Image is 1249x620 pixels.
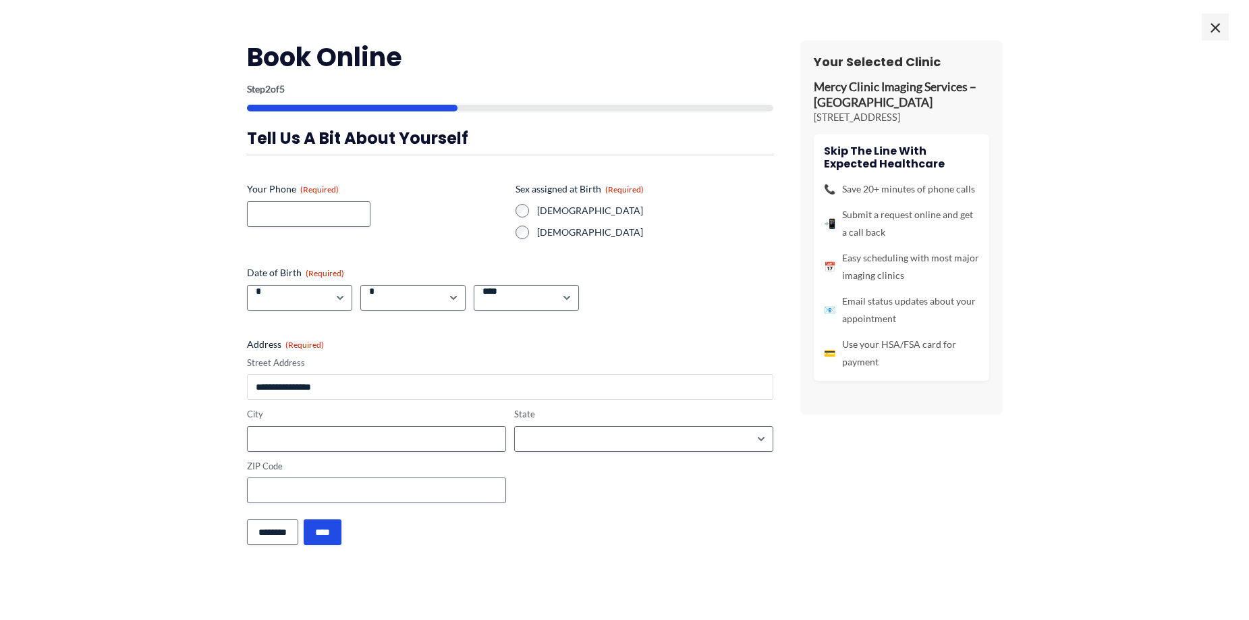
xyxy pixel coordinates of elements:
[306,268,344,278] span: (Required)
[247,357,773,369] label: Street Address
[265,83,271,95] span: 2
[247,338,324,351] legend: Address
[824,180,835,198] span: 📞
[824,301,835,319] span: 📧
[516,182,644,196] legend: Sex assigned at Birth
[824,215,835,232] span: 📲
[247,41,773,74] h2: Book Online
[824,145,979,170] h4: Skip the line with Expected Healthcare
[247,182,505,196] label: Your Phone
[300,184,339,195] span: (Required)
[814,80,989,111] p: Mercy Clinic Imaging Services – [GEOGRAPHIC_DATA]
[824,344,835,362] span: 💳
[824,258,835,276] span: 📅
[285,340,324,350] span: (Required)
[605,184,644,195] span: (Required)
[824,336,979,371] li: Use your HSA/FSA card for payment
[247,84,773,94] p: Step of
[247,266,344,280] legend: Date of Birth
[814,111,989,124] p: [STREET_ADDRESS]
[247,460,506,473] label: ZIP Code
[514,408,773,421] label: State
[247,128,773,149] h3: Tell us a bit about yourself
[537,226,773,239] label: [DEMOGRAPHIC_DATA]
[814,54,989,70] h3: Your Selected Clinic
[1202,14,1229,41] span: ×
[824,292,979,328] li: Email status updates about your appointment
[824,180,979,198] li: Save 20+ minutes of phone calls
[537,204,773,217] label: [DEMOGRAPHIC_DATA]
[279,83,285,95] span: 5
[247,408,506,421] label: City
[824,206,979,241] li: Submit a request online and get a call back
[824,249,979,284] li: Easy scheduling with most major imaging clinics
